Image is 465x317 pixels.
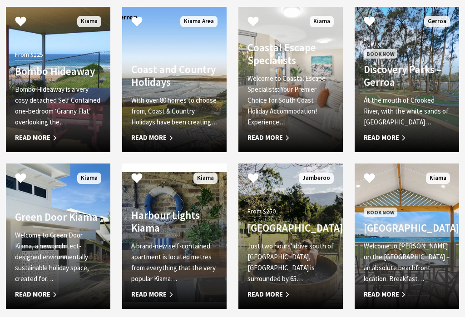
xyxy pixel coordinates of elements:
[6,163,35,194] button: Click to Favourite Green Door Kiama
[180,16,218,27] span: Kiama Area
[122,7,152,38] button: Click to Favourite Coast and Country Holidays
[15,211,101,223] h4: Green Door Kiama
[247,222,334,234] h4: [GEOGRAPHIC_DATA]
[364,208,397,217] span: Book Now
[355,163,459,309] a: Book Now [GEOGRAPHIC_DATA] Welcome to [PERSON_NAME] on the [GEOGRAPHIC_DATA] – an absolute beachf...
[6,7,110,152] a: From $125 Bombo Hideaway Bombo Hideaway is a very cosy detached Self Contained one-bedroom ‘Grann...
[6,7,35,38] button: Click to Favourite Bombo Hideaway
[15,230,101,284] p: Welcome to Green Door Kiama, a new architect-designed environmentally sustainable holiday space, ...
[364,241,450,284] p: Welcome to [PERSON_NAME] on the [GEOGRAPHIC_DATA] – an absolute beachfront location. Breakfast…
[77,16,101,27] span: Kiama
[426,173,450,184] span: Kiama
[364,132,450,143] span: Read More
[310,16,334,27] span: Kiama
[131,63,218,88] h4: Coast and Country Holidays
[238,163,268,194] button: Click to Favourite Jamberoo Valley Farm Cottages
[15,132,101,143] span: Read More
[247,41,334,66] h4: Coastal Escape Specialists
[15,289,101,300] span: Read More
[15,84,101,128] p: Bombo Hideaway is a very cosy detached Self Contained one-bedroom ‘Granny Flat’ overlooking the…
[122,163,152,194] button: Click to Favourite Harbour Lights Kiama
[6,163,110,309] a: Another Image Used Green Door Kiama Welcome to Green Door Kiama, a new architect-designed environ...
[364,222,450,234] h4: [GEOGRAPHIC_DATA]
[122,7,227,152] a: Another Image Used Coast and Country Holidays With over 80 homes to choose from, Coast & Country ...
[247,132,334,143] span: Read More
[15,65,101,78] h4: Bombo Hideaway
[364,95,450,128] p: At the mouth of Crooked River, with the white sands of [GEOGRAPHIC_DATA]…
[238,7,268,38] button: Click to Favourite Coastal Escape Specialists
[355,7,384,38] button: Click to Favourite Discovery Parks – Gerroa
[238,163,343,309] a: From $250 [GEOGRAPHIC_DATA] Just two hours’ drive south of [GEOGRAPHIC_DATA], [GEOGRAPHIC_DATA] i...
[122,163,227,309] a: Another Image Used Harbour Lights Kiama A brand-new self-contained apartment is located metres fr...
[424,16,450,27] span: Gerroa
[247,241,334,284] p: Just two hours’ drive south of [GEOGRAPHIC_DATA], [GEOGRAPHIC_DATA] is surrounded by 65…
[247,289,334,300] span: Read More
[15,50,43,60] span: From $125
[131,95,218,128] p: With over 80 homes to choose from, Coast & Country Holidays have been creating…
[364,49,397,59] span: Book Now
[131,209,218,234] h4: Harbour Lights Kiama
[131,132,218,143] span: Read More
[355,163,384,194] button: Click to Favourite Kendalls Beach Holiday Park
[299,173,334,184] span: Jamberoo
[355,7,459,152] a: Book Now Discovery Parks – Gerroa At the mouth of Crooked River, with the white sands of [GEOGRAP...
[131,241,218,284] p: A brand-new self-contained apartment is located metres from everything that the very popular Kiama…
[364,63,450,88] h4: Discovery Parks – Gerroa
[247,206,276,217] span: From $250
[247,73,334,128] p: Welcome to Coastal Escape Specialists: Your Premier Choice for South Coast Holiday Accommodation!...
[193,173,218,184] span: Kiama
[238,7,343,152] a: Another Image Used Coastal Escape Specialists Welcome to Coastal Escape Specialists: Your Premier...
[364,289,450,300] span: Read More
[77,173,101,184] span: Kiama
[131,289,218,300] span: Read More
